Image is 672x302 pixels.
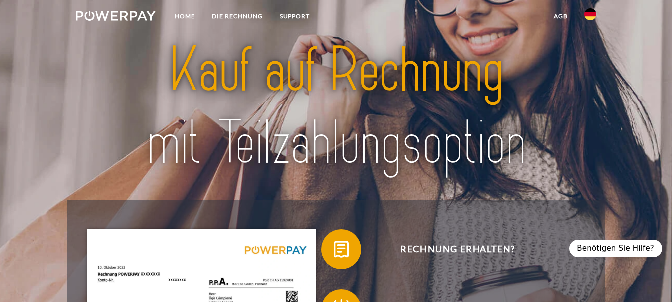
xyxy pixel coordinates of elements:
img: de [584,8,596,20]
div: Benötigen Sie Hilfe? [569,240,662,257]
a: agb [545,7,576,25]
a: SUPPORT [271,7,318,25]
img: logo-powerpay-white.svg [76,11,156,21]
img: title-powerpay_de.svg [101,30,571,184]
a: Home [166,7,203,25]
span: Rechnung erhalten? [336,229,579,269]
img: qb_bill.svg [329,237,354,262]
a: DIE RECHNUNG [203,7,271,25]
button: Rechnung erhalten? [321,229,580,269]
